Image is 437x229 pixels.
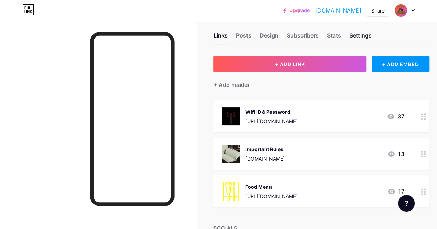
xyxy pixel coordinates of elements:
[387,112,404,121] div: 37
[213,81,250,89] div: + Add header
[222,145,240,163] img: Important Rules
[213,56,366,72] button: + ADD LINK
[327,31,341,44] div: Stats
[260,31,278,44] div: Design
[287,31,319,44] div: Subscribers
[222,182,240,201] img: Food Menu
[349,31,372,44] div: Settings
[275,61,305,67] span: + ADD LINK
[245,155,285,162] div: [DOMAIN_NAME]
[245,108,298,115] div: Wifi ID & Password
[387,187,404,196] div: 17
[245,146,285,153] div: Important Rules
[371,7,385,14] div: Share
[245,183,298,190] div: Food Menu
[372,56,429,72] div: + ADD EMBED
[245,193,298,200] div: [URL][DOMAIN_NAME]
[245,117,298,125] div: [URL][DOMAIN_NAME]
[236,31,251,44] div: Posts
[387,150,404,158] div: 13
[213,31,228,44] div: Links
[394,4,407,17] img: anjanihomes
[315,6,361,15] a: [DOMAIN_NAME]
[222,107,240,125] img: Wifi ID & Password
[283,8,310,13] a: Upgrade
